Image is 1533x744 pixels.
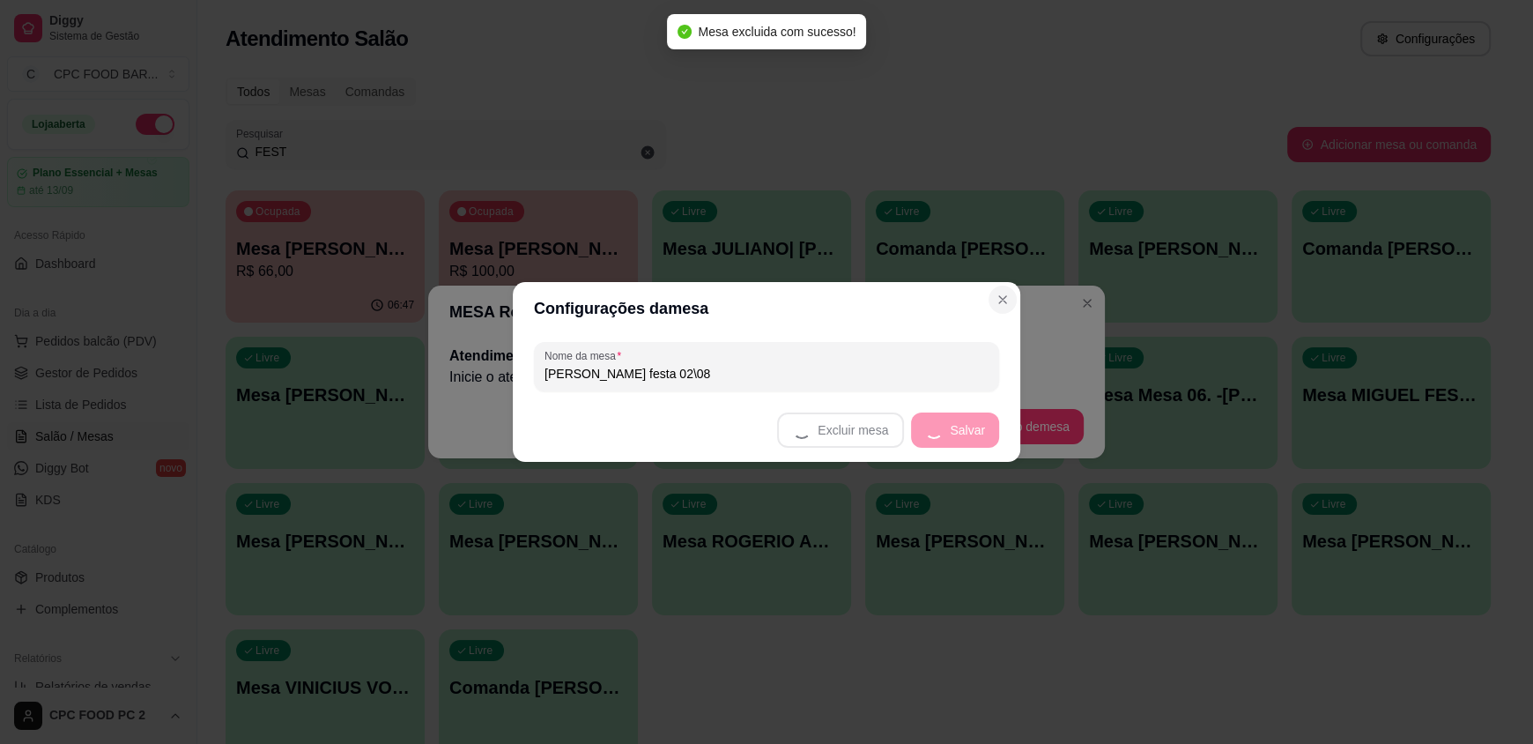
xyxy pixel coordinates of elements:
button: Close [989,286,1017,314]
span: check-circle [678,25,692,39]
span: Mesa excluida com sucesso! [699,25,856,39]
label: Nome da mesa [544,348,627,363]
header: Configurações da mesa [513,282,1020,335]
input: Nome da mesa [544,365,989,383]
